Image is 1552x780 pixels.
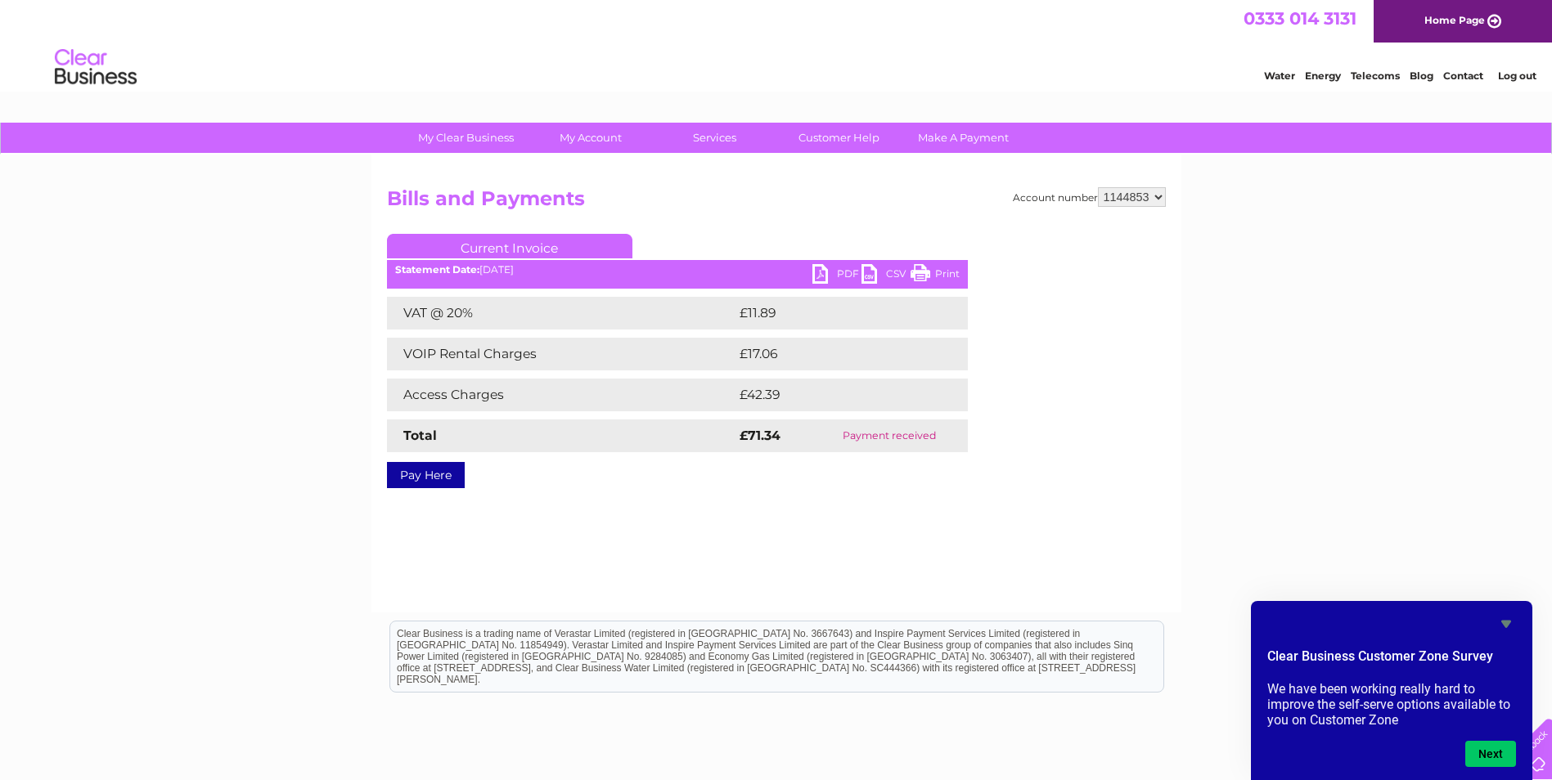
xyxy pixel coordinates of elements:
a: Services [647,123,782,153]
td: VOIP Rental Charges [387,338,736,370]
div: Clear Business is a trading name of Verastar Limited (registered in [GEOGRAPHIC_DATA] No. 3667643... [390,9,1163,79]
a: CSV [861,264,911,288]
button: Next question [1465,741,1516,767]
a: Make A Payment [896,123,1031,153]
td: £17.06 [736,338,933,370]
a: Pay Here [387,462,465,488]
button: Hide survey [1496,614,1516,634]
p: We have been working really hard to improve the self-serve options available to you on Customer Zone [1267,681,1516,728]
a: PDF [812,264,861,288]
strong: Total [403,428,437,443]
h2: Clear Business Customer Zone Survey [1267,647,1516,675]
a: Contact [1443,69,1483,82]
a: Blog [1410,69,1433,82]
h2: Bills and Payments [387,187,1166,218]
td: Payment received [811,419,967,452]
a: 0333 014 3131 [1244,8,1356,29]
a: Energy [1305,69,1341,82]
div: [DATE] [387,264,968,276]
div: Clear Business Customer Zone Survey [1267,614,1516,767]
b: Statement Date: [395,263,479,276]
a: Print [911,264,960,288]
td: £42.39 [736,379,934,411]
a: Current Invoice [387,234,632,258]
strong: £71.34 [740,428,780,443]
img: logo.png [54,43,137,92]
a: My Account [523,123,658,153]
div: Account number [1013,187,1166,207]
td: VAT @ 20% [387,297,736,329]
td: Access Charges [387,379,736,411]
a: Water [1264,69,1295,82]
td: £11.89 [736,297,932,329]
a: Customer Help [772,123,906,153]
a: My Clear Business [398,123,533,153]
a: Telecoms [1351,69,1400,82]
a: Log out [1498,69,1536,82]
